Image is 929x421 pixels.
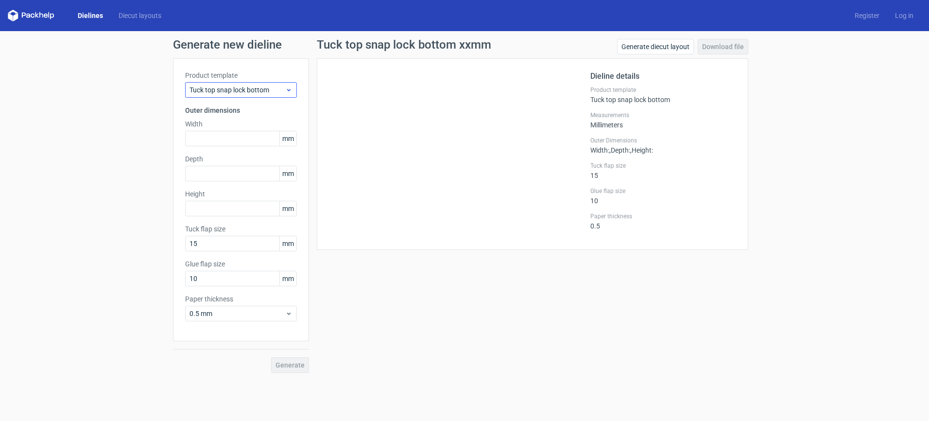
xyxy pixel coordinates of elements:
[279,201,296,216] span: mm
[590,187,736,205] div: 10
[185,119,297,129] label: Width
[185,105,297,115] h3: Outer dimensions
[279,166,296,181] span: mm
[70,11,111,20] a: Dielines
[185,294,297,304] label: Paper thickness
[279,236,296,251] span: mm
[185,70,297,80] label: Product template
[185,154,297,164] label: Depth
[279,271,296,286] span: mm
[185,224,297,234] label: Tuck flap size
[590,212,736,230] div: 0.5
[847,11,887,20] a: Register
[317,39,491,51] h1: Tuck top snap lock bottom xxmm
[173,39,756,51] h1: Generate new dieline
[590,70,736,82] h2: Dieline details
[590,111,736,119] label: Measurements
[590,146,609,154] span: Width :
[590,137,736,144] label: Outer Dimensions
[609,146,630,154] span: , Depth :
[189,85,285,95] span: Tuck top snap lock bottom
[185,189,297,199] label: Height
[590,162,736,179] div: 15
[590,86,736,104] div: Tuck top snap lock bottom
[279,131,296,146] span: mm
[590,162,736,170] label: Tuck flap size
[590,212,736,220] label: Paper thickness
[590,187,736,195] label: Glue flap size
[590,86,736,94] label: Product template
[887,11,921,20] a: Log in
[617,39,694,54] a: Generate diecut layout
[185,259,297,269] label: Glue flap size
[189,309,285,318] span: 0.5 mm
[111,11,169,20] a: Diecut layouts
[630,146,653,154] span: , Height :
[590,111,736,129] div: Millimeters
